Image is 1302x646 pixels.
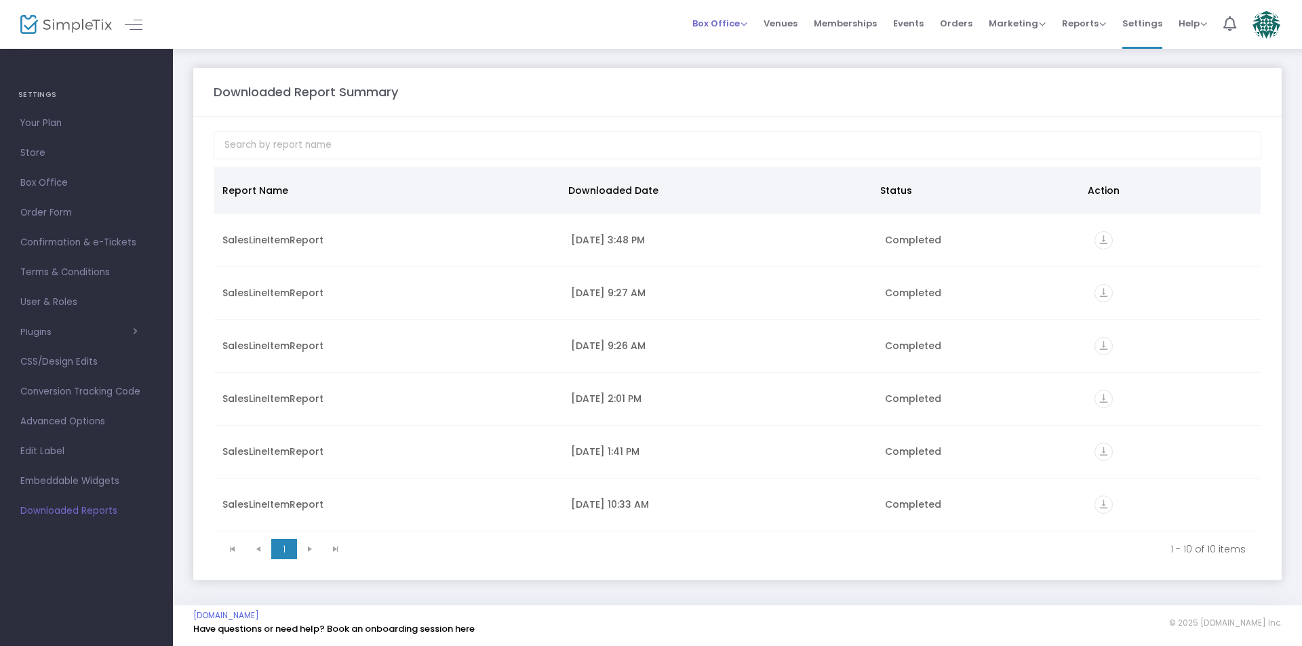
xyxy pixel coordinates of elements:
[571,498,869,511] div: 5/1/2025 10:33 AM
[1094,443,1113,461] i: vertical_align_bottom
[764,6,797,41] span: Venues
[571,445,869,458] div: 6/2/2025 1:41 PM
[20,413,153,430] span: Advanced Options
[20,353,153,371] span: CSS/Design Edits
[1094,341,1113,355] a: vertical_align_bottom
[222,286,555,300] div: SalesLineItemReport
[1094,288,1113,302] a: vertical_align_bottom
[193,610,259,621] a: [DOMAIN_NAME]
[1094,496,1252,514] div: https://go.SimpleTix.com/81u9n
[571,392,869,405] div: 6/2/2025 2:01 PM
[872,167,1080,214] th: Status
[20,115,153,132] span: Your Plan
[1122,6,1162,41] span: Settings
[222,445,555,458] div: SalesLineItemReport
[692,17,747,30] span: Box Office
[1094,231,1252,249] div: https://go.SimpleTix.com/p8d8t
[1094,443,1252,461] div: https://go.SimpleTix.com/lkflk
[1094,496,1113,514] i: vertical_align_bottom
[20,264,153,281] span: Terms & Conditions
[1094,284,1252,302] div: https://go.SimpleTix.com/kn880
[885,498,1078,511] div: Completed
[1179,17,1207,30] span: Help
[1080,167,1252,214] th: Action
[214,167,1261,533] div: Data table
[1169,618,1282,628] span: © 2025 [DOMAIN_NAME] Inc.
[1094,235,1113,249] a: vertical_align_bottom
[214,132,1261,159] input: Search by report name
[20,327,138,338] button: Plugins
[1094,337,1113,355] i: vertical_align_bottom
[885,286,1078,300] div: Completed
[571,233,869,247] div: 9/4/2025 3:48 PM
[222,498,555,511] div: SalesLineItemReport
[571,339,869,352] div: 7/2/2025 9:26 AM
[1094,500,1113,513] a: vertical_align_bottom
[1062,17,1106,30] span: Reports
[193,622,475,635] a: Have questions or need help? Book an onboarding session here
[20,472,153,490] span: Embeddable Widgets
[222,339,555,352] div: SalesLineItemReport
[1094,390,1252,408] div: https://go.SimpleTix.com/mvyrf
[560,167,871,214] th: Downloaded Date
[214,167,560,214] th: Report Name
[222,392,555,405] div: SalesLineItemReport
[1094,284,1113,302] i: vertical_align_bottom
[885,339,1078,352] div: Completed
[222,233,555,247] div: SalesLineItemReport
[20,174,153,192] span: Box Office
[1094,447,1113,460] a: vertical_align_bottom
[814,6,877,41] span: Memberships
[20,204,153,222] span: Order Form
[1094,394,1113,407] a: vertical_align_bottom
[20,383,153,401] span: Conversion Tracking Code
[18,81,155,108] h4: SETTINGS
[271,539,297,559] span: Page 1
[20,294,153,311] span: User & Roles
[1094,390,1113,408] i: vertical_align_bottom
[1094,337,1252,355] div: https://go.SimpleTix.com/5qw76
[20,443,153,460] span: Edit Label
[20,144,153,162] span: Store
[20,502,153,520] span: Downloaded Reports
[940,6,972,41] span: Orders
[1094,231,1113,249] i: vertical_align_bottom
[989,17,1046,30] span: Marketing
[358,542,1246,556] kendo-pager-info: 1 - 10 of 10 items
[885,445,1078,458] div: Completed
[214,83,398,101] m-panel-title: Downloaded Report Summary
[885,392,1078,405] div: Completed
[20,234,153,251] span: Confirmation & e-Tickets
[571,286,869,300] div: 7/2/2025 9:27 AM
[885,233,1078,247] div: Completed
[893,6,924,41] span: Events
